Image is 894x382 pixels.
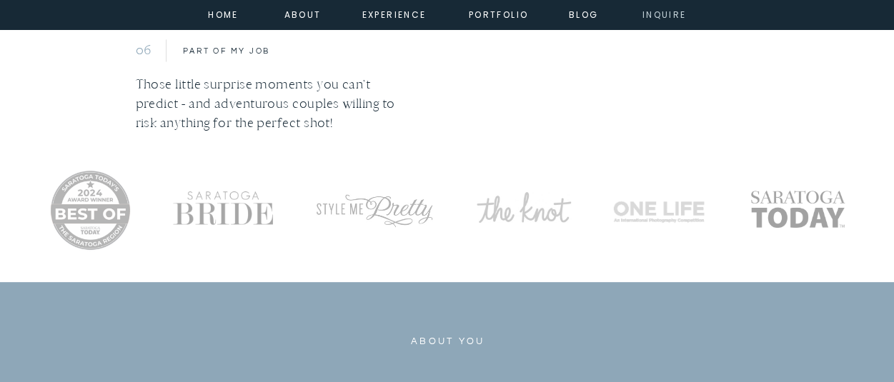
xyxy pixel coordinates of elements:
[362,7,420,20] a: experience
[284,7,317,20] a: about
[342,333,554,350] p: about you
[136,75,414,144] p: Those little surprise moments you can't predict - and adventurous couples willing to risk anythin...
[183,44,349,61] h3: part of my job
[468,7,530,20] a: portfolio
[639,7,690,20] a: inquire
[136,41,158,61] p: 06
[558,7,610,20] a: Blog
[204,7,243,20] a: home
